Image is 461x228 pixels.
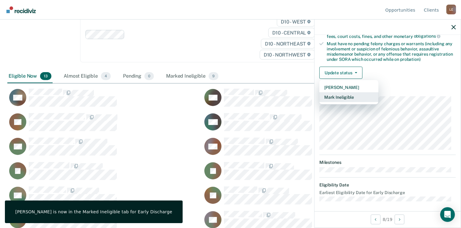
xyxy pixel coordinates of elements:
div: CaseloadOpportunityCell-0602683 [7,137,203,162]
dt: Eligibility Date [319,182,456,188]
div: CaseloadOpportunityCell-0619118 [203,162,398,186]
span: D10 - NORTHWEST [260,50,315,60]
div: L E [446,5,456,14]
div: CaseloadOpportunityCell-0803353 [203,88,398,113]
dt: Earliest Eligibility Date for Early Discharge [319,190,456,195]
button: [PERSON_NAME] [319,83,378,92]
div: CaseloadOpportunityCell-0797432 [7,113,203,137]
div: CaseloadOpportunityCell-0799592 [203,113,398,137]
span: obligations [414,34,441,39]
div: [PERSON_NAME] is now in the Marked Ineligible tab for Early Discharge [15,209,172,215]
div: CaseloadOpportunityCell-0503869 [7,162,203,186]
span: 4 [101,72,111,80]
button: Update status [319,67,362,79]
button: Previous Opportunity [371,215,381,224]
div: CaseloadOpportunityCell-0825096 [203,137,398,162]
div: Open Intercom Messenger [440,207,455,222]
div: 8 / 19 [314,211,461,227]
div: Dropdown Menu [319,80,378,105]
div: Must have no pending felony charges or warrants (including any involvement or suspicion of feloni... [327,41,456,62]
dt: Milestones [319,160,456,165]
dt: Supervision [319,89,456,94]
div: CaseloadOpportunityCell-0789681 [203,186,398,211]
div: Marked Ineligible [165,70,220,83]
button: Next Opportunity [395,215,404,224]
span: 13 [40,72,51,80]
button: Mark Ineligible [319,92,378,102]
div: Pending [122,70,155,83]
span: D10 - CENTRAL [268,28,315,38]
span: 0 [144,72,154,80]
div: Eligible Now [7,70,53,83]
button: Profile dropdown button [446,5,456,14]
div: CaseloadOpportunityCell-0315004 [7,88,203,113]
span: D10 - WEST [277,17,315,27]
div: CaseloadOpportunityCell-0962440 [7,186,203,211]
div: Almost Eligible [62,70,112,83]
span: 9 [209,72,218,80]
img: Recidiviz [6,6,36,13]
span: D10 - NORTHEAST [261,39,315,49]
span: probation) [400,57,421,62]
